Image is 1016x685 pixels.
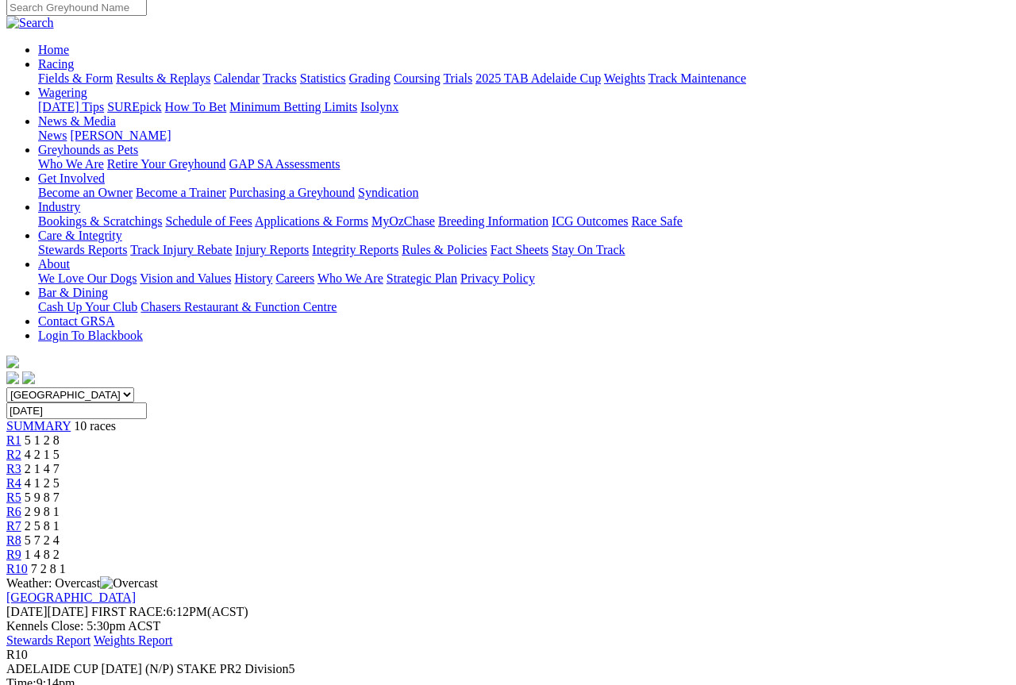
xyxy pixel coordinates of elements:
div: Racing [38,71,1010,86]
span: R2 [6,448,21,461]
a: Breeding Information [438,214,548,228]
a: SUREpick [107,100,161,114]
a: Vision and Values [140,271,231,285]
a: Strategic Plan [387,271,457,285]
a: Calendar [214,71,260,85]
span: 2 9 8 1 [25,505,60,518]
a: Bookings & Scratchings [38,214,162,228]
a: [GEOGRAPHIC_DATA] [6,591,136,604]
a: Bar & Dining [38,286,108,299]
div: Care & Integrity [38,243,1010,257]
a: We Love Our Dogs [38,271,137,285]
span: 1 4 8 2 [25,548,60,561]
div: Get Involved [38,186,1010,200]
a: Statistics [300,71,346,85]
a: R5 [6,491,21,504]
span: 4 2 1 5 [25,448,60,461]
span: 6:12PM(ACST) [91,605,248,618]
a: SUMMARY [6,419,71,433]
a: Retire Your Greyhound [107,157,226,171]
a: Industry [38,200,80,214]
span: [DATE] [6,605,48,618]
span: R10 [6,648,28,661]
span: Weather: Overcast [6,576,158,590]
a: Schedule of Fees [165,214,252,228]
a: How To Bet [165,100,227,114]
a: Weights Report [94,633,173,647]
a: Who We Are [317,271,383,285]
div: Greyhounds as Pets [38,157,1010,171]
a: Careers [275,271,314,285]
div: Kennels Close: 5:30pm ACST [6,619,1010,633]
a: Minimum Betting Limits [229,100,357,114]
a: Rules & Policies [402,243,487,256]
a: ICG Outcomes [552,214,628,228]
a: Greyhounds as Pets [38,143,138,156]
span: 5 9 8 7 [25,491,60,504]
a: Login To Blackbook [38,329,143,342]
a: Race Safe [631,214,682,228]
a: 2025 TAB Adelaide Cup [475,71,601,85]
a: Cash Up Your Club [38,300,137,314]
span: 5 1 2 8 [25,433,60,447]
a: Track Maintenance [648,71,746,85]
span: R6 [6,505,21,518]
a: R8 [6,533,21,547]
span: 7 2 8 1 [31,562,66,575]
img: Search [6,16,54,30]
a: Syndication [358,186,418,199]
a: [PERSON_NAME] [70,129,171,142]
a: Become a Trainer [136,186,226,199]
a: Racing [38,57,74,71]
a: Trials [443,71,472,85]
a: GAP SA Assessments [229,157,341,171]
input: Select date [6,402,147,419]
a: Weights [604,71,645,85]
a: Purchasing a Greyhound [229,186,355,199]
a: Get Involved [38,171,105,185]
span: R7 [6,519,21,533]
a: Become an Owner [38,186,133,199]
a: Results & Replays [116,71,210,85]
a: Who We Are [38,157,104,171]
a: Stewards Report [6,633,90,647]
a: Fields & Form [38,71,113,85]
a: Home [38,43,69,56]
a: R9 [6,548,21,561]
span: FIRST RACE: [91,605,166,618]
a: Grading [349,71,391,85]
span: 5 7 2 4 [25,533,60,547]
img: logo-grsa-white.png [6,356,19,368]
a: [DATE] Tips [38,100,104,114]
div: Bar & Dining [38,300,1010,314]
a: R10 [6,562,28,575]
span: 2 5 8 1 [25,519,60,533]
a: R3 [6,462,21,475]
div: About [38,271,1010,286]
div: Wagering [38,100,1010,114]
a: Care & Integrity [38,229,122,242]
div: Industry [38,214,1010,229]
a: Stay On Track [552,243,625,256]
a: Stewards Reports [38,243,127,256]
a: Wagering [38,86,87,99]
span: 10 races [74,419,116,433]
a: Integrity Reports [312,243,398,256]
img: facebook.svg [6,371,19,384]
a: R1 [6,433,21,447]
a: Track Injury Rebate [130,243,232,256]
img: Overcast [100,576,158,591]
a: Applications & Forms [255,214,368,228]
a: Fact Sheets [491,243,548,256]
a: About [38,257,70,271]
span: [DATE] [6,605,88,618]
div: ADELAIDE CUP [DATE] (N/P) STAKE PR2 Division5 [6,662,1010,676]
a: R4 [6,476,21,490]
div: News & Media [38,129,1010,143]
